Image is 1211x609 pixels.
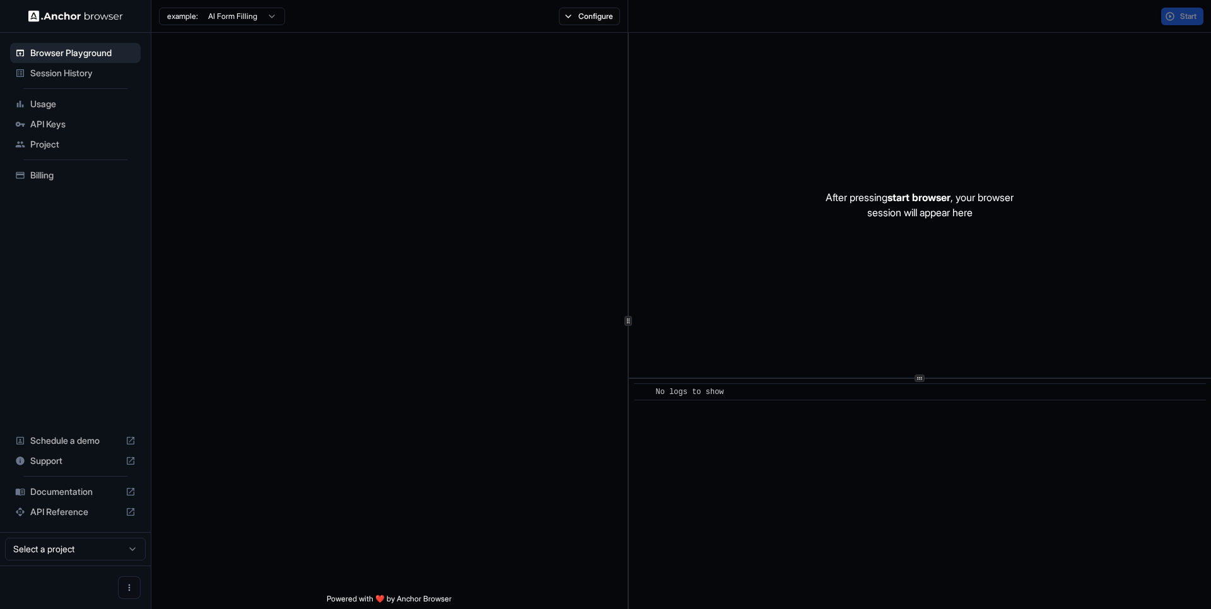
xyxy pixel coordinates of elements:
span: start browser [887,191,951,204]
span: Schedule a demo [30,434,120,447]
span: API Keys [30,118,136,130]
button: Open menu [118,576,141,599]
p: After pressing , your browser session will appear here [826,190,1014,220]
span: Browser Playground [30,47,136,59]
button: Configure [559,8,620,25]
div: Session History [10,63,141,83]
div: Schedule a demo [10,431,141,451]
img: Anchor Logo [28,10,123,22]
span: Documentation [30,485,120,498]
span: Session History [30,67,136,79]
span: example: [167,11,198,21]
div: API Reference [10,502,141,522]
span: API Reference [30,506,120,518]
span: Project [30,138,136,151]
div: Support [10,451,141,471]
div: Billing [10,165,141,185]
span: Powered with ❤️ by Anchor Browser [327,594,452,609]
span: ​ [640,386,646,398]
div: Browser Playground [10,43,141,63]
span: No logs to show [656,388,724,397]
span: Support [30,455,120,467]
div: Project [10,134,141,154]
span: Billing [30,169,136,182]
div: API Keys [10,114,141,134]
span: Usage [30,98,136,110]
div: Usage [10,94,141,114]
div: Documentation [10,482,141,502]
